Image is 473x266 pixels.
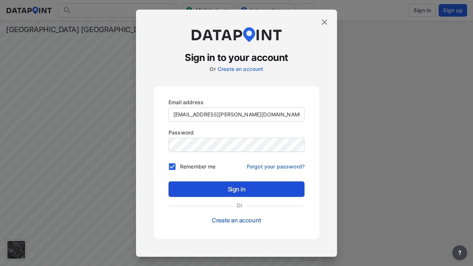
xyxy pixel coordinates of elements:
[247,159,304,170] a: Forgot your password?
[169,108,304,121] input: you@example.com
[212,216,261,224] a: Create an account
[210,66,215,72] label: Or
[190,27,283,42] img: dataPointLogo.9353c09d.svg
[320,18,329,27] img: close.efbf2170.svg
[174,185,299,194] span: Sign in
[452,245,467,260] button: more
[232,201,247,209] label: Or
[457,248,463,257] span: ?
[169,98,304,106] p: Email address
[169,181,304,197] button: Sign in
[154,51,319,64] h3: Sign in to your account
[180,163,215,170] span: Remember me
[218,66,263,72] a: Create an account
[169,129,304,136] p: Password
